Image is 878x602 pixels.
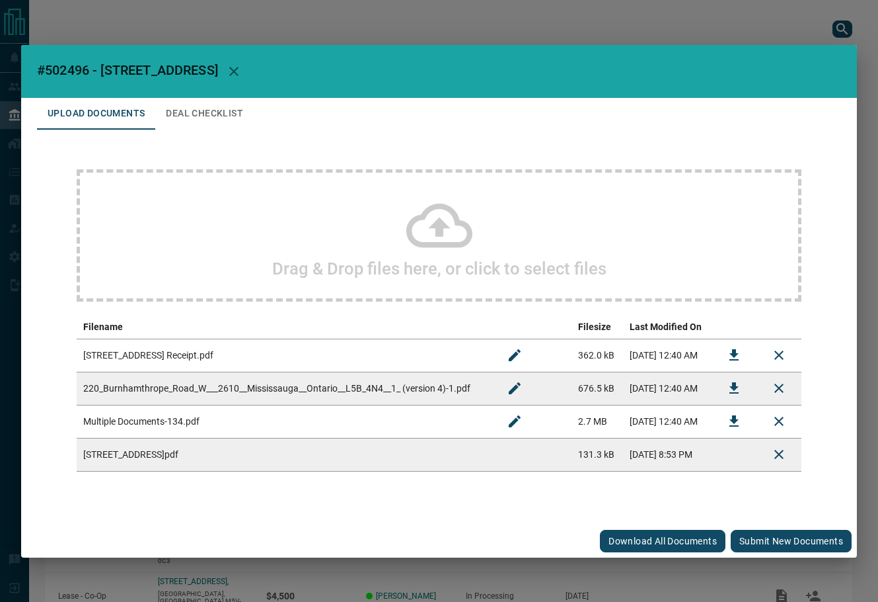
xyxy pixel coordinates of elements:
button: Download [718,406,750,437]
button: Submit new documents [731,530,852,552]
button: Rename [499,339,530,371]
td: [STREET_ADDRESS]pdf [77,438,492,471]
td: [DATE] 12:40 AM [623,339,712,372]
button: Deal Checklist [155,98,254,130]
td: [DATE] 8:53 PM [623,438,712,471]
td: [DATE] 12:40 AM [623,405,712,438]
div: Drag & Drop files here, or click to select files [77,169,801,302]
td: 131.3 kB [571,438,623,471]
td: Multiple Documents-134.pdf [77,405,492,438]
th: Filename [77,315,492,339]
button: Remove File [763,372,795,404]
button: Download All Documents [600,530,725,552]
button: Remove File [763,339,795,371]
th: Last Modified On [623,315,712,339]
th: edit column [492,315,571,339]
h2: Drag & Drop files here, or click to select files [272,259,606,279]
td: 362.0 kB [571,339,623,372]
td: [STREET_ADDRESS] Receipt.pdf [77,339,492,372]
th: Filesize [571,315,623,339]
button: Rename [499,372,530,404]
td: 676.5 kB [571,372,623,405]
button: Delete [763,439,795,470]
span: #502496 - [STREET_ADDRESS] [37,62,218,78]
button: Download [718,339,750,371]
button: Download [718,372,750,404]
td: [DATE] 12:40 AM [623,372,712,405]
button: Rename [499,406,530,437]
button: Remove File [763,406,795,437]
th: download action column [712,315,756,339]
th: delete file action column [756,315,801,339]
td: 2.7 MB [571,405,623,438]
button: Upload Documents [37,98,155,130]
td: 220_Burnhamthrope_Road_W___2610__Mississauga__Ontario__L5B_4N4__1_ (version 4)-1.pdf [77,372,492,405]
